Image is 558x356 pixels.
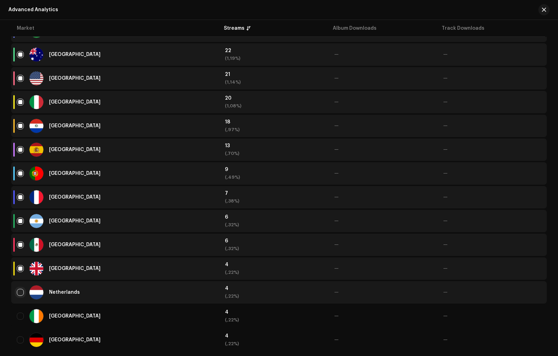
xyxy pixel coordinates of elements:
div: (,22%) [225,318,323,322]
div: — [334,52,432,57]
div: — [443,314,541,319]
div: (,49%) [225,175,323,180]
div: 7 [225,191,323,196]
div: — [443,52,541,57]
div: (1,19%) [225,56,323,61]
div: — [334,147,432,152]
div: — [334,123,432,128]
div: — [443,147,541,152]
div: (,22%) [225,270,323,275]
div: — [334,76,432,81]
div: — [334,337,432,342]
div: — [334,171,432,176]
div: (1,08%) [225,104,323,108]
div: — [443,219,541,223]
div: (1,14%) [225,80,323,85]
div: 9 [225,167,323,172]
div: — [334,100,432,105]
div: 4 [225,262,323,267]
div: 20 [225,96,323,101]
div: — [334,219,432,223]
div: — [334,242,432,247]
div: 21 [225,72,323,77]
div: (,32%) [225,246,323,251]
div: 22 [225,48,323,53]
div: 6 [225,215,323,220]
div: — [443,171,541,176]
div: — [334,290,432,295]
div: 13 [225,143,323,148]
div: — [443,266,541,271]
div: — [334,195,432,200]
div: (,22%) [225,294,323,299]
div: — [443,76,541,81]
div: 18 [225,120,323,124]
div: — [443,123,541,128]
div: 4 [225,286,323,291]
div: 6 [225,238,323,243]
div: — [443,195,541,200]
div: (,70%) [225,151,323,156]
div: (,32%) [225,222,323,227]
div: — [443,337,541,342]
div: — [443,242,541,247]
div: — [334,314,432,319]
div: — [443,100,541,105]
div: (,38%) [225,199,323,204]
div: 4 [225,334,323,339]
div: — [443,290,541,295]
div: 4 [225,310,323,315]
div: — [334,266,432,271]
div: (,22%) [225,341,323,346]
div: (,97%) [225,127,323,132]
